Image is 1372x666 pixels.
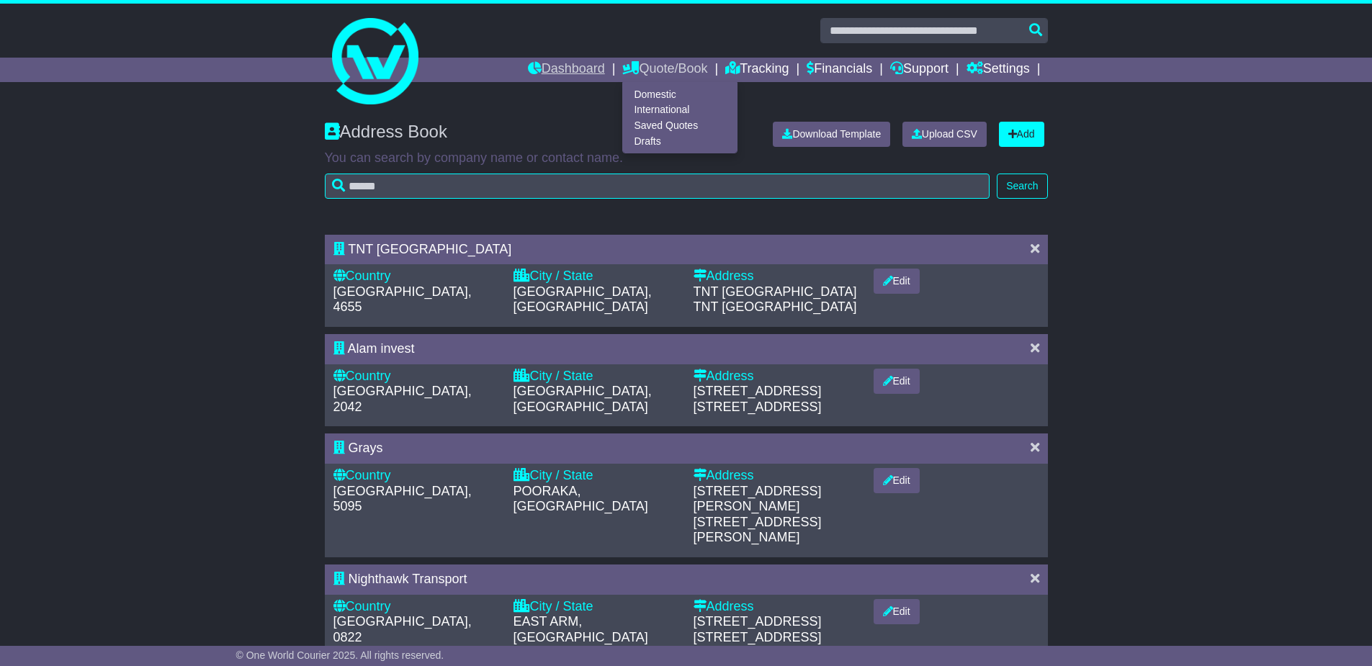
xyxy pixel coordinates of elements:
span: [GEOGRAPHIC_DATA], [GEOGRAPHIC_DATA] [514,284,652,315]
div: Country [333,599,499,615]
a: Upload CSV [902,122,987,147]
button: Search [997,174,1047,199]
div: Address [694,369,859,384]
a: Support [890,58,949,82]
span: Alam invest [348,341,415,356]
span: [STREET_ADDRESS] [694,384,822,398]
div: Address [694,599,859,615]
a: Quote/Book [622,58,707,82]
div: Address [694,269,859,284]
button: Edit [874,269,920,294]
span: [GEOGRAPHIC_DATA], 0822 [333,614,472,644]
div: City / State [514,369,679,384]
span: [STREET_ADDRESS][PERSON_NAME] [694,515,822,545]
a: Financials [807,58,872,82]
a: Download Template [773,122,890,147]
div: Address Book [318,122,763,147]
a: Tracking [725,58,789,82]
a: Saved Quotes [623,118,737,134]
div: City / State [514,468,679,484]
span: POORAKA, [GEOGRAPHIC_DATA] [514,484,648,514]
span: [GEOGRAPHIC_DATA], 5095 [333,484,472,514]
a: Drafts [623,133,737,149]
span: EAST ARM, [GEOGRAPHIC_DATA] [514,614,648,644]
span: © One World Courier 2025. All rights reserved. [236,649,444,661]
a: International [623,102,737,118]
span: Nighthawk Transport [349,572,467,586]
div: Country [333,269,499,284]
span: [STREET_ADDRESS] [694,400,822,414]
span: Grays [349,441,383,455]
span: [GEOGRAPHIC_DATA], [GEOGRAPHIC_DATA] [514,384,652,414]
div: Address [694,468,859,484]
div: City / State [514,599,679,615]
div: Country [333,468,499,484]
div: Country [333,369,499,384]
span: TNT [GEOGRAPHIC_DATA] [348,242,511,256]
span: [STREET_ADDRESS] [694,630,822,644]
a: Settings [967,58,1030,82]
span: [GEOGRAPHIC_DATA], 2042 [333,384,472,414]
span: TNT [GEOGRAPHIC_DATA] [694,284,857,299]
div: Quote/Book [622,82,737,153]
a: Dashboard [528,58,605,82]
span: [STREET_ADDRESS] [694,614,822,629]
button: Edit [874,369,920,394]
div: City / State [514,269,679,284]
span: TNT [GEOGRAPHIC_DATA] [694,300,857,314]
button: Edit [874,599,920,624]
span: [GEOGRAPHIC_DATA], 4655 [333,284,472,315]
p: You can search by company name or contact name. [325,150,1048,166]
button: Edit [874,468,920,493]
a: Domestic [623,86,737,102]
a: Add [999,122,1044,147]
span: [STREET_ADDRESS][PERSON_NAME] [694,484,822,514]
